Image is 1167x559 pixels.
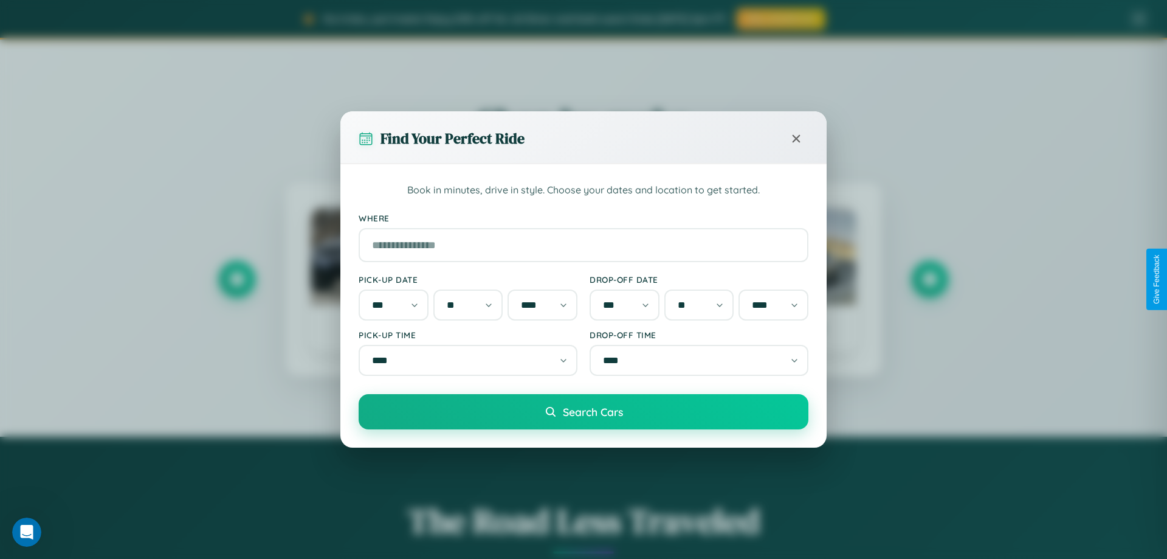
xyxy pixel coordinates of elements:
label: Pick-up Date [359,274,577,285]
label: Where [359,213,808,223]
p: Book in minutes, drive in style. Choose your dates and location to get started. [359,182,808,198]
label: Pick-up Time [359,330,577,340]
h3: Find Your Perfect Ride [380,128,525,148]
span: Search Cars [563,405,623,418]
label: Drop-off Time [590,330,808,340]
button: Search Cars [359,394,808,429]
label: Drop-off Date [590,274,808,285]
